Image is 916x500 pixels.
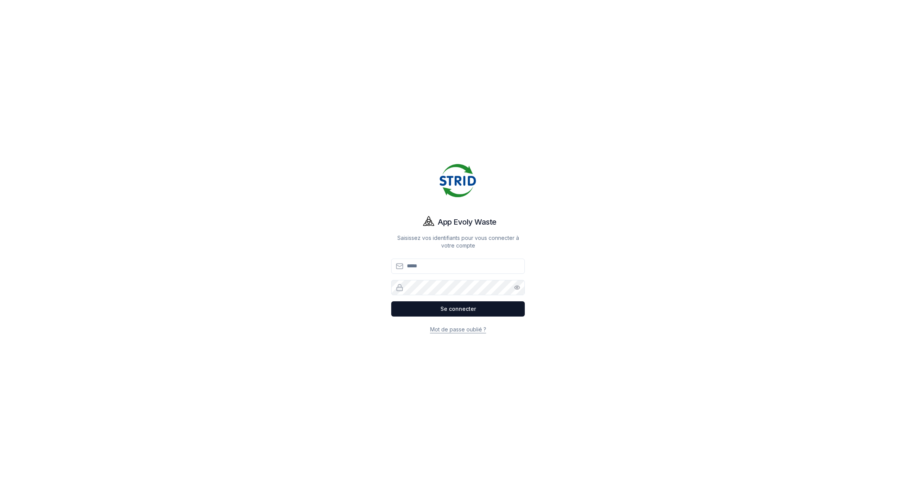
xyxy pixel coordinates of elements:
[391,301,525,317] button: Se connecter
[440,162,476,199] img: Strid Logo
[438,217,497,227] h1: App Evoly Waste
[419,213,438,231] img: Evoly Logo
[391,234,525,249] p: Saisissez vos identifiants pour vous connecter à votre compte
[430,326,486,333] a: Mot de passe oublié ?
